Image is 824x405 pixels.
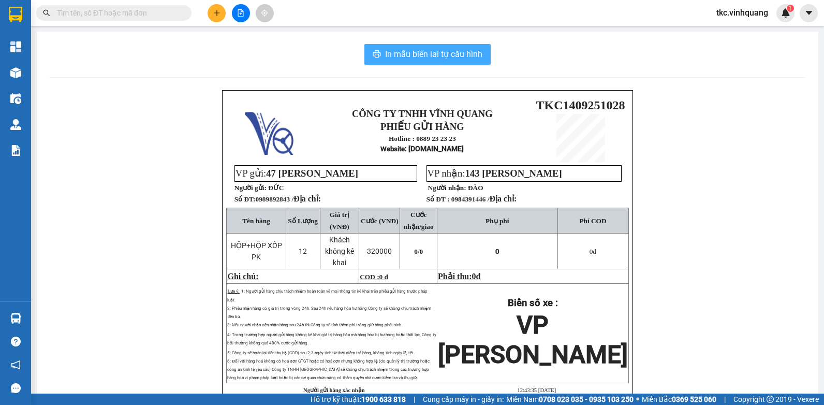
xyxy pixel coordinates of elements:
button: printerIn mẫu biên lai tự cấu hình [364,44,491,65]
img: logo [245,106,293,155]
span: Giá trị (VNĐ) [330,211,349,230]
span: 0 [420,248,423,255]
span: Địa chỉ: [293,194,321,203]
span: printer [373,50,381,60]
span: Số Lượng [288,217,318,225]
span: plus [213,9,220,17]
span: Website [380,145,405,153]
strong: Người gửi: [234,184,267,192]
span: TKC1409251028 [536,98,625,112]
span: Địa chỉ: [489,194,517,203]
span: Ghi chú: [227,272,258,281]
img: icon-new-feature [781,8,790,18]
img: dashboard-icon [10,41,21,52]
span: caret-down [804,8,814,18]
span: 0 [495,248,499,255]
span: search [43,9,50,17]
span: Cước (VNĐ) [361,217,399,225]
span: Miền Nam [506,394,634,405]
img: warehouse-icon [10,67,21,78]
span: 1 [788,5,792,12]
span: notification [11,360,21,370]
span: Phải thu: [438,272,480,281]
span: Cước nhận/giao [404,211,434,230]
strong: : [DOMAIN_NAME] [380,144,464,153]
span: message [11,383,21,393]
span: copyright [767,396,774,403]
button: caret-down [800,4,818,22]
span: Phí COD [579,217,606,225]
span: 12:43:35 [DATE] [517,387,556,393]
img: warehouse-icon [10,119,21,130]
span: COD : [360,273,388,281]
strong: 0708 023 035 - 0935 103 250 [539,395,634,403]
button: plus [208,4,226,22]
span: 2: Phiếu nhận hàng có giá trị trong vòng 24h. Sau 24h nếu hàng hóa hư hỏng Công ty sẽ không chịu ... [227,306,431,319]
img: warehouse-icon [10,313,21,324]
span: | [724,394,726,405]
img: warehouse-icon [10,93,21,104]
span: ⚪️ [636,397,639,401]
span: 4: Trong trường hợp người gửi hàng không kê khai giá trị hàng hóa mà hàng hóa bị hư hỏng hoặc thấ... [227,332,436,345]
span: Lưu ý: [227,289,239,294]
span: 143 [PERSON_NAME] [465,168,562,179]
span: đ [590,248,596,255]
strong: 1900 633 818 [361,395,406,403]
span: 320000 [367,247,392,255]
strong: Số ĐT : [426,195,450,203]
strong: Hotline : 0889 23 23 23 [389,135,456,142]
span: | [414,394,415,405]
strong: Số ĐT: [234,195,321,203]
span: 0989892843 / [255,195,321,203]
button: aim [256,4,274,22]
span: 1: Người gửi hàng chịu trách nhiệm hoàn toàn về mọi thông tin kê khai trên phiếu gửi hàng trước p... [227,289,427,302]
span: tkc.vinhquang [708,6,776,19]
span: 0 đ [379,273,388,281]
img: solution-icon [10,145,21,156]
span: aim [261,9,268,17]
strong: Người nhận: [428,184,466,192]
span: VP nhận: [428,168,562,179]
span: file-add [237,9,244,17]
span: Hỗ trợ kỹ thuật: [311,394,406,405]
span: 0/ [414,248,423,255]
strong: PHIẾU GỬI HÀNG [380,121,464,132]
strong: 0369 525 060 [672,395,716,403]
span: In mẫu biên lai tự cấu hình [385,48,482,61]
sup: 1 [787,5,794,12]
img: logo-vxr [9,7,22,22]
span: Miền Bắc [642,394,716,405]
span: question-circle [11,337,21,346]
span: 0 [472,272,476,281]
span: Cung cấp máy in - giấy in: [423,394,504,405]
span: VP [PERSON_NAME] [438,310,628,369]
span: Phụ phí [485,217,509,225]
span: Khách không kê khai [325,236,354,267]
span: HỘP+HỘP XỐP PK [231,241,282,261]
span: 0984391446 / [451,195,517,203]
strong: CÔNG TY TNHH VĨNH QUANG [352,108,493,119]
span: 3: Nếu người nhận đến nhận hàng sau 24h thì Công ty sẽ tính thêm phí trông giữ hàng phát sinh. [227,323,402,327]
input: Tìm tên, số ĐT hoặc mã đơn [57,7,179,19]
button: file-add [232,4,250,22]
span: 0 [590,248,593,255]
span: ĐỨC [268,184,284,192]
span: đ [476,272,481,281]
span: VP gửi: [236,168,358,179]
span: 5: Công ty sẽ hoàn lại tiền thu hộ (COD) sau 2-3 ngày tính từ thời điểm trả hàng, không tính ngày... [227,351,430,380]
strong: Biển số xe : [508,297,558,309]
strong: Người gửi hàng xác nhận [303,387,365,393]
span: ĐÀO [468,184,483,192]
span: 12 [299,247,307,255]
span: 47 [PERSON_NAME] [266,168,358,179]
span: Tên hàng [242,217,270,225]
